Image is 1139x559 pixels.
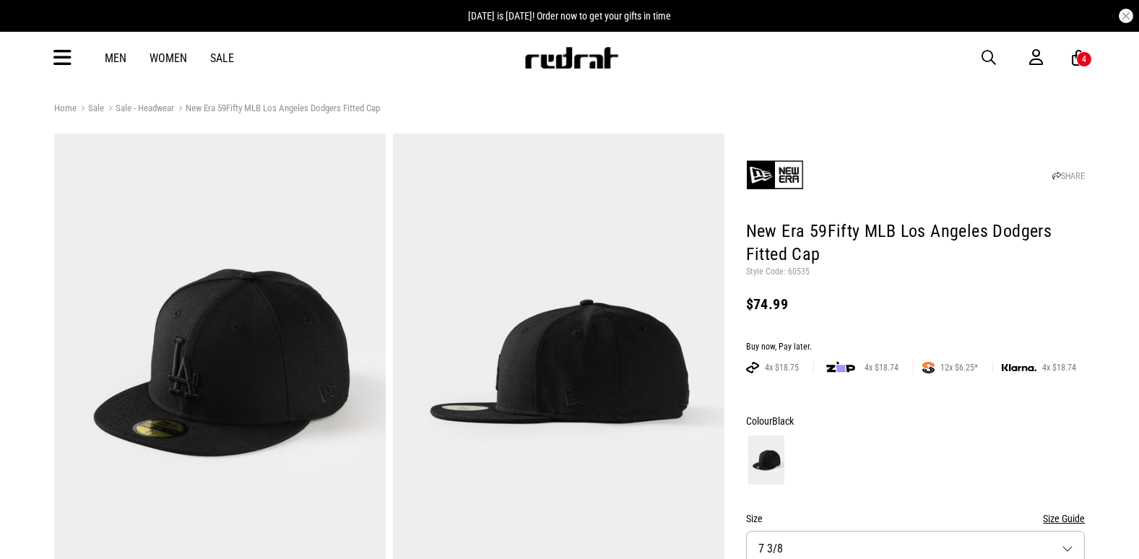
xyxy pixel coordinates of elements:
div: $74.99 [746,295,1086,313]
span: [DATE] is [DATE]! Order now to get your gifts in time [468,10,671,22]
p: Style Code: 60535 [746,266,1086,278]
h1: New Era 59Fifty MLB Los Angeles Dodgers Fitted Cap [746,220,1086,266]
img: New Era [746,146,804,204]
div: Buy now, Pay later. [746,342,1086,353]
a: Sale - Headwear [104,103,174,116]
div: Size [746,510,1086,527]
span: 7 3/8 [758,542,783,555]
span: 4x $18.74 [859,362,904,373]
a: 4 [1072,51,1086,66]
a: Men [105,51,126,65]
img: zip [826,360,855,375]
button: Size Guide [1043,510,1085,527]
a: Sale [77,103,104,116]
span: 4x $18.74 [1036,362,1082,373]
a: Women [150,51,187,65]
span: 4x $18.75 [759,362,805,373]
span: 12x $6.25* [935,362,984,373]
img: SPLITPAY [922,362,935,373]
div: 4 [1082,54,1086,64]
img: Black [748,435,784,485]
img: KLARNA [1002,364,1036,372]
a: New Era 59Fifty MLB Los Angeles Dodgers Fitted Cap [174,103,380,116]
div: Colour [746,412,1086,430]
img: Redrat logo [524,47,619,69]
span: Black [772,415,794,427]
img: AFTERPAY [746,362,759,373]
a: Home [54,103,77,113]
a: SHARE [1052,171,1085,181]
a: Sale [210,51,234,65]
